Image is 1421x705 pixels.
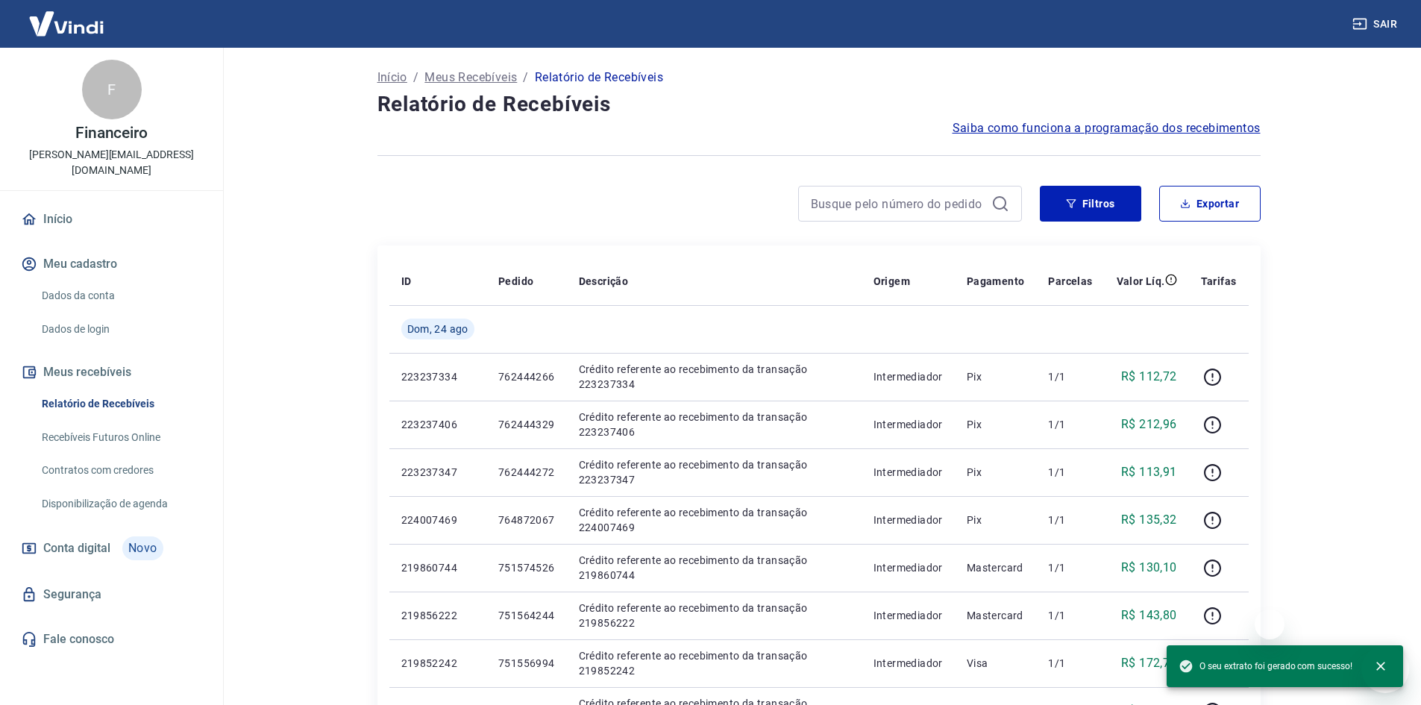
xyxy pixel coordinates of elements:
[413,69,418,87] p: /
[36,314,205,345] a: Dados de login
[36,422,205,453] a: Recebíveis Futuros Online
[498,417,555,432] p: 762444329
[1121,463,1177,481] p: R$ 113,91
[498,369,555,384] p: 762444266
[523,69,528,87] p: /
[1121,368,1177,386] p: R$ 112,72
[579,274,629,289] p: Descrição
[1179,659,1352,674] span: O seu extrato foi gerado com sucesso!
[18,623,205,656] a: Fale conosco
[18,248,205,281] button: Meu cadastro
[1121,416,1177,433] p: R$ 212,96
[579,648,850,678] p: Crédito referente ao recebimento da transação 219852242
[1048,656,1092,671] p: 1/1
[498,465,555,480] p: 762444272
[36,389,205,419] a: Relatório de Recebíveis
[873,274,910,289] p: Origem
[43,538,110,559] span: Conta digital
[967,513,1025,527] p: Pix
[1121,511,1177,529] p: R$ 135,32
[1040,186,1141,222] button: Filtros
[36,455,205,486] a: Contratos com credores
[967,465,1025,480] p: Pix
[1255,610,1284,639] iframe: Fechar mensagem
[967,274,1025,289] p: Pagamento
[1048,513,1092,527] p: 1/1
[1048,560,1092,575] p: 1/1
[36,489,205,519] a: Disponibilização de agenda
[873,369,943,384] p: Intermediador
[401,417,474,432] p: 223237406
[36,281,205,311] a: Dados da conta
[1159,186,1261,222] button: Exportar
[873,608,943,623] p: Intermediador
[579,410,850,439] p: Crédito referente ao recebimento da transação 223237406
[1201,274,1237,289] p: Tarifas
[1117,274,1165,289] p: Valor Líq.
[377,90,1261,119] h4: Relatório de Recebíveis
[873,513,943,527] p: Intermediador
[498,274,533,289] p: Pedido
[1349,10,1403,38] button: Sair
[1361,645,1409,693] iframe: Botão para abrir a janela de mensagens
[377,69,407,87] a: Início
[1121,607,1177,624] p: R$ 143,80
[1048,274,1092,289] p: Parcelas
[1048,608,1092,623] p: 1/1
[967,560,1025,575] p: Mastercard
[498,608,555,623] p: 751564244
[1048,417,1092,432] p: 1/1
[122,536,163,560] span: Novo
[535,69,663,87] p: Relatório de Recebíveis
[18,203,205,236] a: Início
[967,656,1025,671] p: Visa
[401,608,474,623] p: 219856222
[75,125,148,141] p: Financeiro
[18,578,205,611] a: Segurança
[579,601,850,630] p: Crédito referente ao recebimento da transação 219856222
[498,513,555,527] p: 764872067
[401,465,474,480] p: 223237347
[12,147,211,178] p: [PERSON_NAME][EMAIL_ADDRESS][DOMAIN_NAME]
[873,560,943,575] p: Intermediador
[579,505,850,535] p: Crédito referente ao recebimento da transação 224007469
[1048,369,1092,384] p: 1/1
[967,608,1025,623] p: Mastercard
[18,1,115,46] img: Vindi
[401,656,474,671] p: 219852242
[401,513,474,527] p: 224007469
[967,417,1025,432] p: Pix
[953,119,1261,137] a: Saiba como funciona a programação dos recebimentos
[498,656,555,671] p: 751556994
[401,560,474,575] p: 219860744
[1121,559,1177,577] p: R$ 130,10
[1121,654,1177,672] p: R$ 172,76
[967,369,1025,384] p: Pix
[82,60,142,119] div: F
[401,274,412,289] p: ID
[1048,465,1092,480] p: 1/1
[424,69,517,87] a: Meus Recebíveis
[873,465,943,480] p: Intermediador
[811,192,985,215] input: Busque pelo número do pedido
[873,417,943,432] p: Intermediador
[401,369,474,384] p: 223237334
[579,457,850,487] p: Crédito referente ao recebimento da transação 223237347
[579,362,850,392] p: Crédito referente ao recebimento da transação 223237334
[498,560,555,575] p: 751574526
[18,356,205,389] button: Meus recebíveis
[579,553,850,583] p: Crédito referente ao recebimento da transação 219860744
[18,530,205,566] a: Conta digitalNovo
[407,322,468,336] span: Dom, 24 ago
[873,656,943,671] p: Intermediador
